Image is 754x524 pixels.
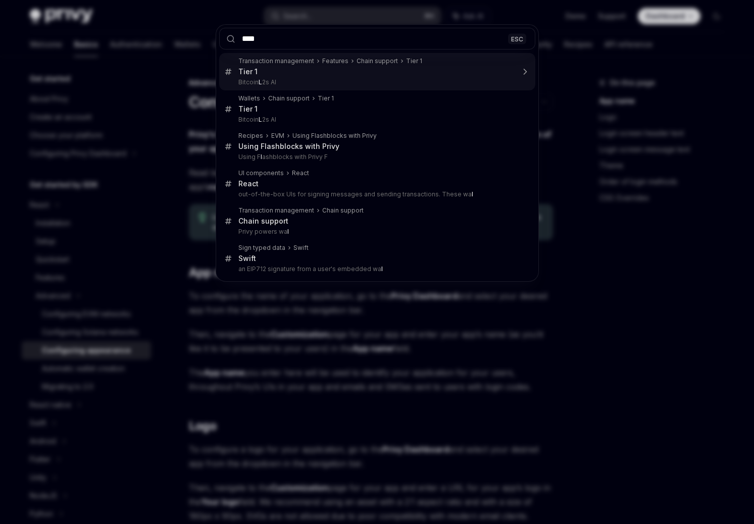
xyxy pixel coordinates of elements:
[271,132,284,140] div: EVM
[292,132,377,140] div: Using Flashblocks with Privy
[238,57,314,65] div: Transaction management
[261,153,262,161] b: l
[238,104,258,114] div: Tier 1
[238,142,339,151] div: Using Flashblocks with Privy
[259,78,262,86] b: L
[381,265,383,273] b: l
[508,33,526,44] div: ESC
[238,132,263,140] div: Recipes
[292,169,309,177] div: React
[268,94,310,102] div: Chain support
[238,94,260,102] div: Wallets
[238,169,284,177] div: UI components
[472,190,473,198] b: l
[238,206,314,215] div: Transaction management
[259,116,262,123] b: L
[238,67,258,76] div: Tier 1
[293,244,309,252] div: Swift
[238,116,514,124] p: Bitcoin 2s Al
[287,228,289,235] b: l
[406,57,422,65] div: Tier 1
[238,244,285,252] div: Sign typed data
[238,217,288,226] div: Chain support
[238,254,256,263] div: Swift
[322,206,364,215] div: Chain support
[238,228,514,236] p: Privy powers wa
[238,78,514,86] p: Bitcoin 2s Al
[318,94,334,102] div: Tier 1
[357,57,398,65] div: Chain support
[238,265,514,273] p: an EIP712 signature from a user's embedded wa
[238,179,259,188] div: React
[238,153,514,161] p: Using F ashblocks with Privy F
[322,57,348,65] div: Features
[238,190,514,198] p: out-of-the-box UIs for signing messages and sending transactions. These wa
